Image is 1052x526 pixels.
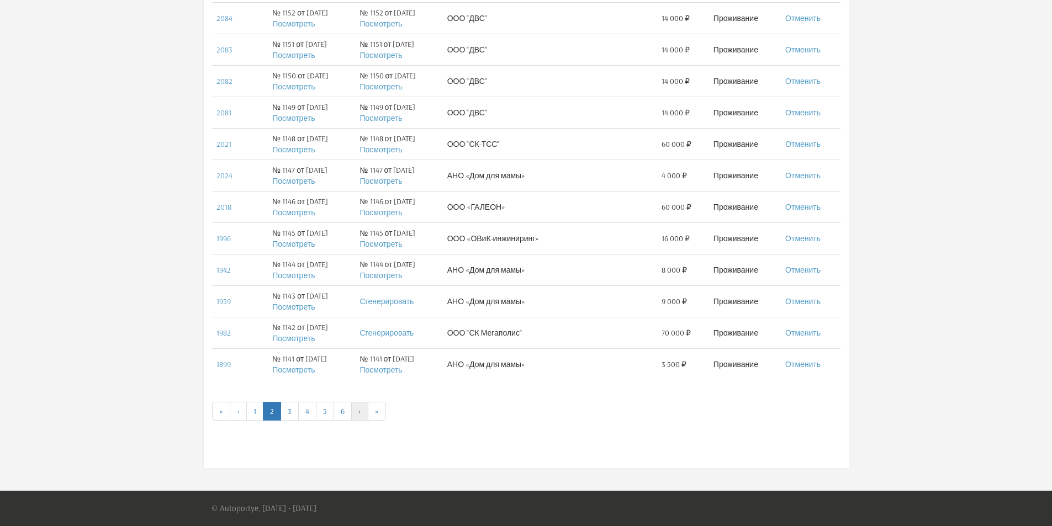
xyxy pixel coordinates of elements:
[216,13,232,23] a: 2084
[360,208,402,217] a: Посмотреть
[662,327,691,338] span: 70 000 ₽
[662,296,687,307] span: 9 000 ₽
[281,402,299,421] a: 3
[272,239,315,249] a: Посмотреть
[316,402,334,421] a: 5
[709,34,781,65] td: Проживание
[263,402,281,421] a: 2
[272,333,315,343] a: Посмотреть
[360,176,402,186] a: Посмотреть
[785,76,821,86] a: Отменить
[212,491,316,526] p: © Autoportye, [DATE] - [DATE]
[355,222,442,254] td: № 1145 от [DATE]
[785,233,821,243] a: Отменить
[360,19,402,29] a: Посмотреть
[360,145,402,155] a: Посмотреть
[268,97,355,128] td: № 1149 от [DATE]
[360,296,414,306] a: Сгенерировать
[272,50,315,60] a: Посмотреть
[443,222,657,254] td: ООО «ОВиК-инжиниринг»
[709,222,781,254] td: Проживание
[268,254,355,285] td: № 1144 от [DATE]
[272,270,315,280] a: Посмотреть
[709,65,781,97] td: Проживание
[355,348,442,380] td: № 1141 от [DATE]
[709,348,781,380] td: Проживание
[268,191,355,222] td: № 1146 от [DATE]
[443,65,657,97] td: ООО "ДВС"
[268,2,355,34] td: № 1152 от [DATE]
[709,254,781,285] td: Проживание
[785,13,821,23] a: Отменить
[355,2,442,34] td: № 1152 от [DATE]
[785,139,821,149] a: Отменить
[662,139,691,150] span: 60 000 ₽
[216,328,231,338] a: 1982
[662,13,690,24] span: 14 000 ₽
[709,97,781,128] td: Проживание
[355,97,442,128] td: № 1149 от [DATE]
[360,270,402,280] a: Посмотреть
[268,34,355,65] td: № 1151 от [DATE]
[662,170,687,181] span: 4 000 ₽
[216,139,231,149] a: 2021
[268,285,355,317] td: № 1143 от [DATE]
[216,45,232,55] a: 2083
[355,254,442,285] td: № 1144 от [DATE]
[785,296,821,306] a: Отменить
[216,202,231,212] a: 2018
[272,113,315,123] a: Посмотреть
[360,113,402,123] a: Посмотреть
[709,160,781,191] td: Проживание
[355,191,442,222] td: № 1146 от [DATE]
[785,45,821,55] a: Отменить
[272,82,315,92] a: Посмотреть
[785,108,821,118] a: Отменить
[268,160,355,191] td: № 1147 от [DATE]
[443,254,657,285] td: АНО «Дом для мамы»
[230,402,247,421] a: ‹
[360,239,402,249] a: Посмотреть
[443,348,657,380] td: АНО «Дом для мамы»
[246,402,263,421] a: 1
[360,82,402,92] a: Посмотреть
[662,233,690,244] span: 16 000 ₽
[443,97,657,128] td: ООО "ДВС"
[272,176,315,186] a: Посмотреть
[443,128,657,160] td: ООО "СК-ТСС"
[268,348,355,380] td: № 1141 от [DATE]
[216,76,232,86] a: 2082
[216,233,231,243] a: 1996
[272,302,315,312] a: Посмотреть
[272,208,315,217] a: Посмотреть
[355,34,442,65] td: № 1151 от [DATE]
[443,285,657,317] td: АНО «Дом для мамы»
[268,128,355,160] td: № 1148 от [DATE]
[355,65,442,97] td: № 1150 от [DATE]
[662,264,687,275] span: 8 000 ₽
[662,201,691,212] span: 60 000 ₽
[216,359,231,369] a: 1899
[662,44,690,55] span: 14 000 ₽
[360,50,402,60] a: Посмотреть
[298,402,316,421] a: 4
[268,65,355,97] td: № 1150 от [DATE]
[443,34,657,65] td: ООО "ДВС"
[268,222,355,254] td: № 1145 от [DATE]
[216,108,231,118] a: 2081
[334,402,352,421] a: 6
[212,402,230,421] a: «
[272,19,315,29] a: Посмотреть
[216,171,232,180] a: 2024
[709,191,781,222] td: Проживание
[785,202,821,212] a: Отменить
[709,2,781,34] td: Проживание
[662,107,690,118] span: 14 000 ₽
[443,191,657,222] td: ООО «ГАЛЕОН»
[443,317,657,348] td: ООО "СК Мегаполис"
[785,328,821,338] a: Отменить
[443,2,657,34] td: ООО "ДВС"
[355,160,442,191] td: № 1147 от [DATE]
[443,160,657,191] td: АНО «Дом для мамы»
[785,171,821,180] a: Отменить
